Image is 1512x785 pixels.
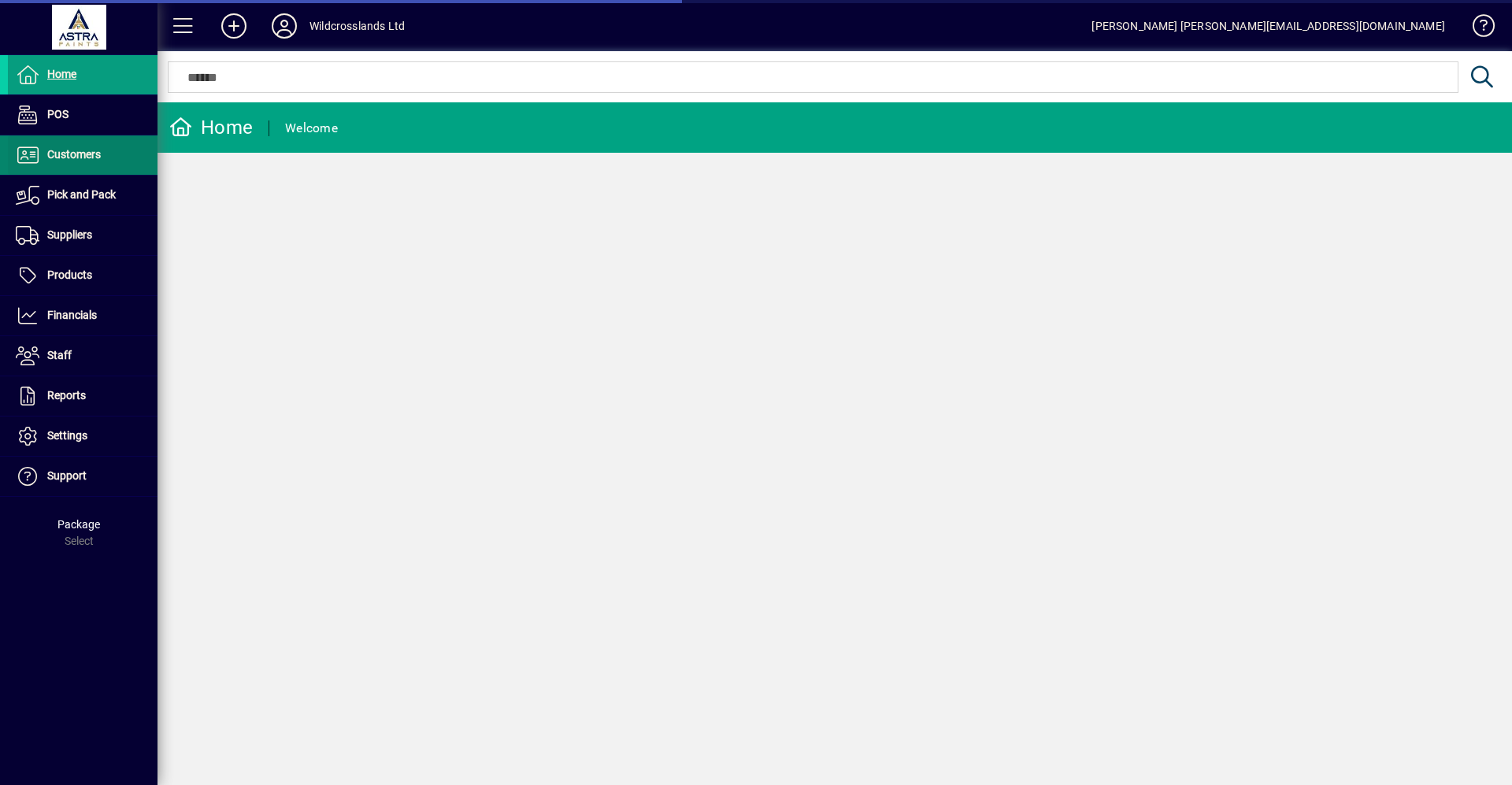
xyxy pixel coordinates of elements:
a: Customers [8,135,157,175]
div: Wildcrosslands Ltd [309,13,405,39]
div: Welcome [285,116,338,141]
span: Pick and Pack [47,188,116,201]
button: Add [209,12,259,40]
span: Package [57,518,100,531]
a: Suppliers [8,216,157,255]
span: Staff [47,349,72,361]
div: Home [169,115,253,140]
span: Suppliers [47,228,92,241]
a: Support [8,457,157,496]
span: Reports [47,389,86,402]
a: Knowledge Base [1461,3,1492,54]
span: Home [47,68,76,80]
a: Staff [8,336,157,376]
span: POS [47,108,69,120]
a: Pick and Pack [8,176,157,215]
span: Support [47,469,87,482]
a: Financials [8,296,157,335]
div: [PERSON_NAME] [PERSON_NAME][EMAIL_ADDRESS][DOMAIN_NAME] [1091,13,1445,39]
a: POS [8,95,157,135]
span: Customers [47,148,101,161]
a: Products [8,256,157,295]
span: Settings [47,429,87,442]
a: Reports [8,376,157,416]
a: Settings [8,417,157,456]
button: Profile [259,12,309,40]
span: Financials [47,309,97,321]
span: Products [47,268,92,281]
